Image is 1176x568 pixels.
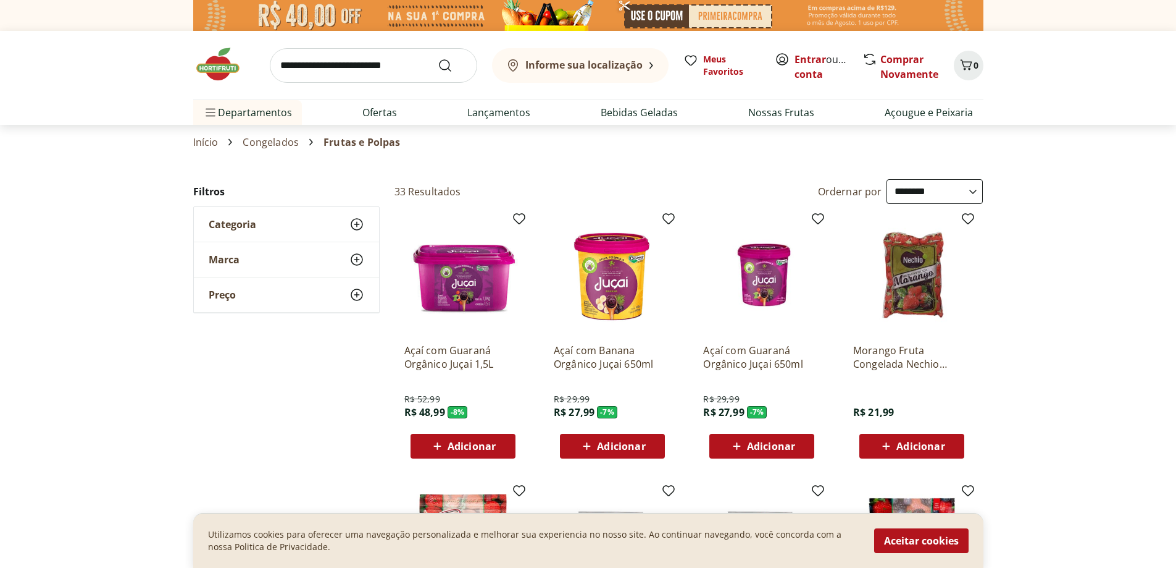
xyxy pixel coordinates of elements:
span: Departamentos [203,98,292,127]
a: Nossas Frutas [748,105,814,120]
a: Entrar [794,53,826,66]
button: Adicionar [411,434,515,459]
span: 0 [974,59,978,71]
a: Início [193,137,219,148]
button: Aceitar cookies [874,528,969,553]
a: Lançamentos [467,105,530,120]
span: Adicionar [448,441,496,451]
a: Açaí com Guaraná Orgânico Juçai 1,5L [404,344,522,371]
button: Submit Search [438,58,467,73]
img: Açaí com Banana Orgânico Juçai 650ml [554,216,671,334]
span: R$ 29,99 [703,393,739,405]
label: Ordernar por [818,185,882,198]
span: R$ 48,99 [404,405,445,419]
a: Congelados [243,137,299,148]
img: Açaí com Guaraná Orgânico Juçai 650ml [703,216,820,334]
b: Informe sua localização [525,58,643,72]
h2: 33 Resultados [394,185,461,198]
a: Meus Favoritos [683,53,760,78]
span: R$ 21,99 [853,405,894,419]
a: Criar conta [794,53,862,81]
button: Menu [203,98,218,127]
span: ou [794,52,849,82]
span: - 7 % [747,406,767,418]
span: Frutas e Polpas [323,137,400,148]
span: Adicionar [597,441,645,451]
span: Preço [209,289,236,301]
img: Açaí com Guaraná Orgânico Juçai 1,5L [404,216,522,334]
a: Açougue e Peixaria [885,105,973,120]
button: Marca [194,242,379,277]
span: - 8 % [448,406,468,418]
button: Adicionar [560,434,665,459]
a: Açaí com Guaraná Orgânico Juçai 650ml [703,344,820,371]
img: Hortifruti [193,46,255,83]
span: Adicionar [747,441,795,451]
button: Informe sua localização [492,48,669,83]
button: Preço [194,278,379,312]
a: Ofertas [362,105,397,120]
p: Utilizamos cookies para oferecer uma navegação personalizada e melhorar sua experiencia no nosso ... [208,528,859,553]
button: Adicionar [709,434,814,459]
a: Bebidas Geladas [601,105,678,120]
span: R$ 27,99 [554,405,594,419]
a: Morango Fruta Congelada Nechio 1,02kg [853,344,970,371]
span: Categoria [209,218,256,231]
img: Morango Fruta Congelada Nechio 1,02kg [853,216,970,334]
span: Marca [209,253,240,266]
span: - 7 % [597,406,617,418]
span: Meus Favoritos [703,53,760,78]
span: R$ 29,99 [554,393,590,405]
h2: Filtros [193,179,380,204]
button: Adicionar [859,434,964,459]
span: R$ 27,99 [703,405,744,419]
span: R$ 52,99 [404,393,440,405]
a: Açaí com Banana Orgânico Juçai 650ml [554,344,671,371]
input: search [270,48,477,83]
a: Comprar Novamente [880,53,938,81]
button: Carrinho [954,51,983,80]
button: Categoria [194,207,379,242]
span: Adicionar [896,441,945,451]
